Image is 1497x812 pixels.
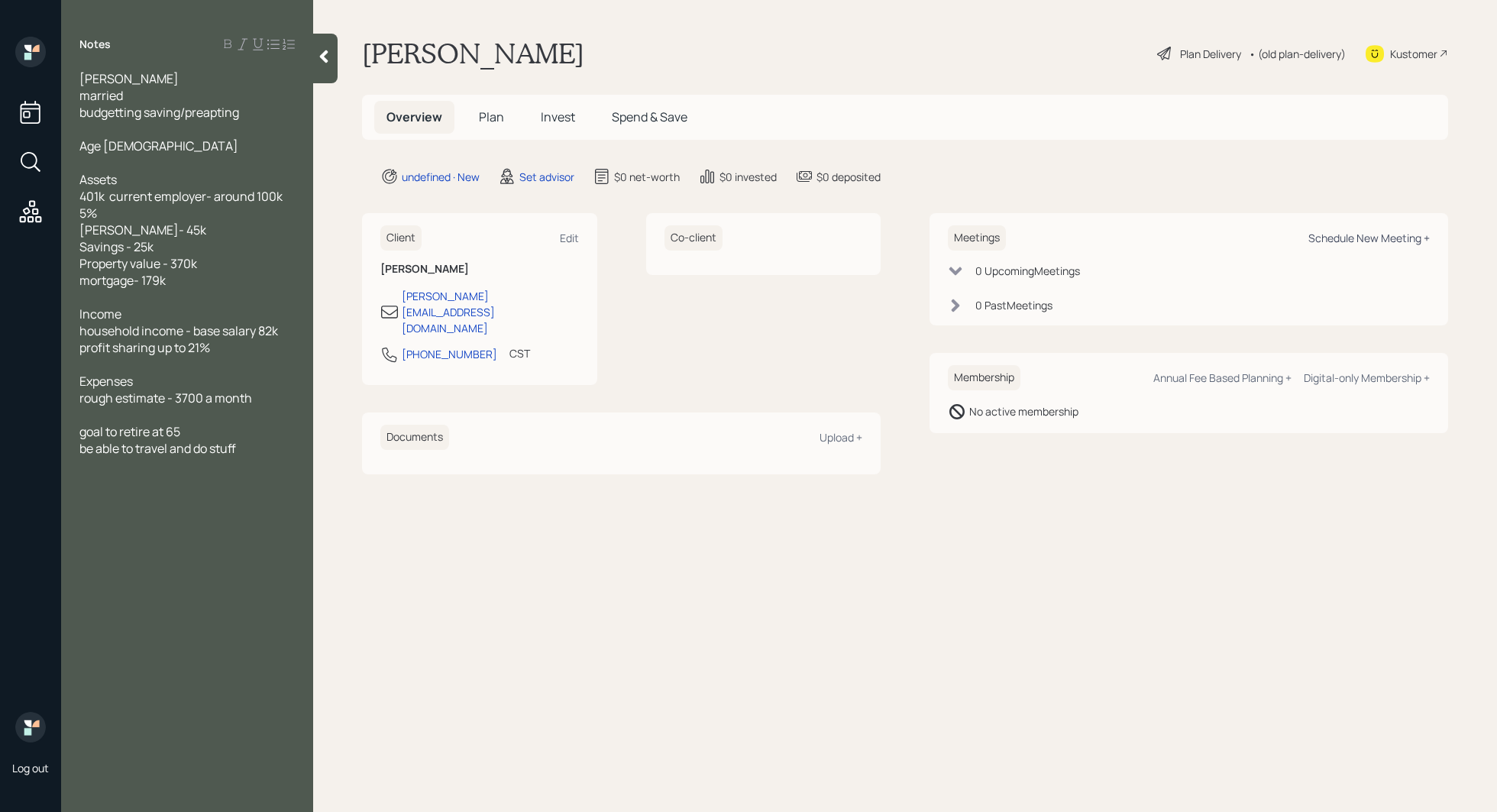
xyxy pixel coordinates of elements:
div: $0 deposited [816,169,881,185]
div: No active membership [969,403,1078,419]
div: 0 Upcoming Meeting s [975,263,1080,279]
span: budgetting saving/preapting [79,104,239,121]
span: Expenses [79,373,133,390]
span: be able to travel and do stuff [79,440,236,457]
h6: Co-client [664,225,723,251]
div: Plan Delivery [1180,46,1241,62]
span: Invest [541,108,575,125]
div: Annual Fee Based Planning + [1153,370,1292,385]
label: Notes [79,37,111,52]
span: Savings - 25k [79,238,154,255]
div: Set advisor [519,169,574,185]
div: [PERSON_NAME][EMAIL_ADDRESS][DOMAIN_NAME] [402,288,579,336]
span: household income - base salary 82k [79,322,278,339]
h6: Client [380,225,422,251]
span: 401k current employer- around 100k [79,188,283,205]
div: 0 Past Meeting s [975,297,1052,313]
span: Income [79,306,121,322]
div: Upload + [820,430,862,445]
span: Overview [386,108,442,125]
h6: Membership [948,365,1020,390]
span: [PERSON_NAME]- 45k [79,222,206,238]
img: retirable_logo.png [15,712,46,742]
div: Log out [12,761,49,775]
span: [PERSON_NAME] [79,70,179,87]
span: married [79,87,123,104]
div: Kustomer [1390,46,1437,62]
h6: Meetings [948,225,1006,251]
span: Age [DEMOGRAPHIC_DATA] [79,137,238,154]
div: $0 net-worth [614,169,680,185]
div: • (old plan-delivery) [1249,46,1346,62]
h6: Documents [380,425,449,450]
div: $0 invested [719,169,777,185]
span: goal to retire at 65 [79,423,180,440]
h1: [PERSON_NAME] [362,37,584,70]
div: Edit [560,231,579,245]
div: Schedule New Meeting + [1308,231,1430,245]
h6: [PERSON_NAME] [380,263,579,276]
span: mortgage- 179k [79,272,166,289]
span: profit sharing up to 21% [79,339,210,356]
span: rough estimate - 3700 a month [79,390,252,406]
span: Plan [479,108,504,125]
div: [PHONE_NUMBER] [402,346,497,362]
div: undefined · New [402,169,480,185]
div: CST [509,345,530,361]
span: 5% [79,205,97,222]
span: Spend & Save [612,108,687,125]
span: Property value - 370k [79,255,197,272]
span: Assets [79,171,117,188]
div: Digital-only Membership + [1304,370,1430,385]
